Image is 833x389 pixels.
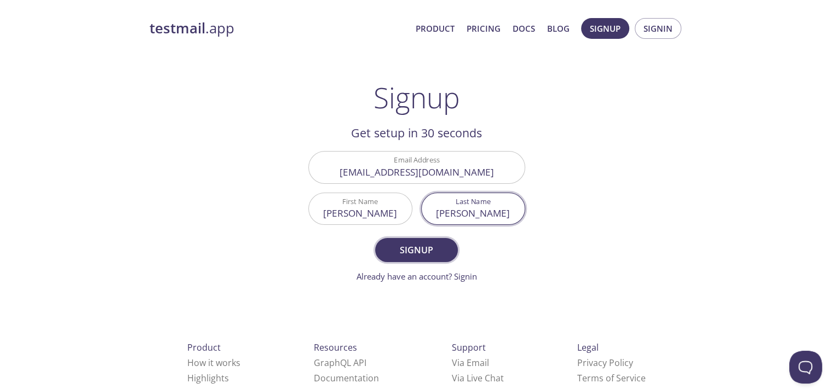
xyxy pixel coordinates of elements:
[314,357,366,369] a: GraphQL API
[644,21,673,36] span: Signin
[452,372,504,384] a: Via Live Chat
[635,18,681,39] button: Signin
[577,341,599,353] span: Legal
[308,124,525,142] h2: Get setup in 30 seconds
[513,21,535,36] a: Docs
[374,81,460,114] h1: Signup
[357,271,477,282] a: Already have an account? Signin
[577,357,633,369] a: Privacy Policy
[314,372,379,384] a: Documentation
[187,341,221,353] span: Product
[547,21,570,36] a: Blog
[187,372,229,384] a: Highlights
[577,372,646,384] a: Terms of Service
[387,242,445,258] span: Signup
[590,21,621,36] span: Signup
[452,341,486,353] span: Support
[150,19,205,38] strong: testmail
[187,357,240,369] a: How it works
[375,238,457,262] button: Signup
[416,21,455,36] a: Product
[150,19,407,38] a: testmail.app
[467,21,501,36] a: Pricing
[452,357,489,369] a: Via Email
[789,351,822,384] iframe: Help Scout Beacon - Open
[314,341,357,353] span: Resources
[581,18,629,39] button: Signup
